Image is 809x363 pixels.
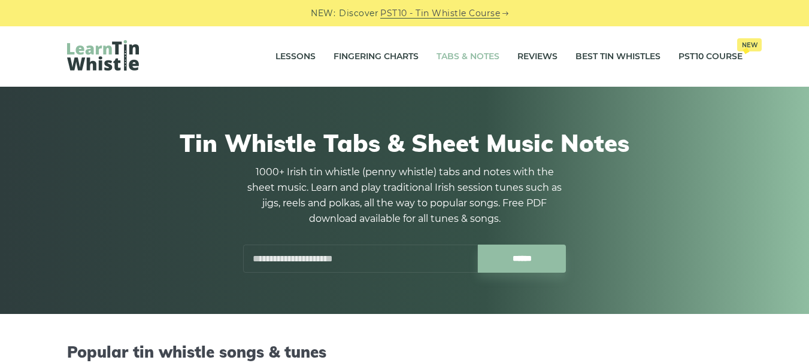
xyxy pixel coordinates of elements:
[67,343,743,361] h2: Popular tin whistle songs & tunes
[437,42,499,72] a: Tabs & Notes
[334,42,419,72] a: Fingering Charts
[275,42,316,72] a: Lessons
[737,38,762,51] span: New
[67,129,743,157] h1: Tin Whistle Tabs & Sheet Music Notes
[67,40,139,71] img: LearnTinWhistle.com
[243,164,566,227] p: 1000+ Irish tin whistle (penny whistle) tabs and notes with the sheet music. Learn and play tradi...
[678,42,743,72] a: PST10 CourseNew
[517,42,557,72] a: Reviews
[575,42,660,72] a: Best Tin Whistles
